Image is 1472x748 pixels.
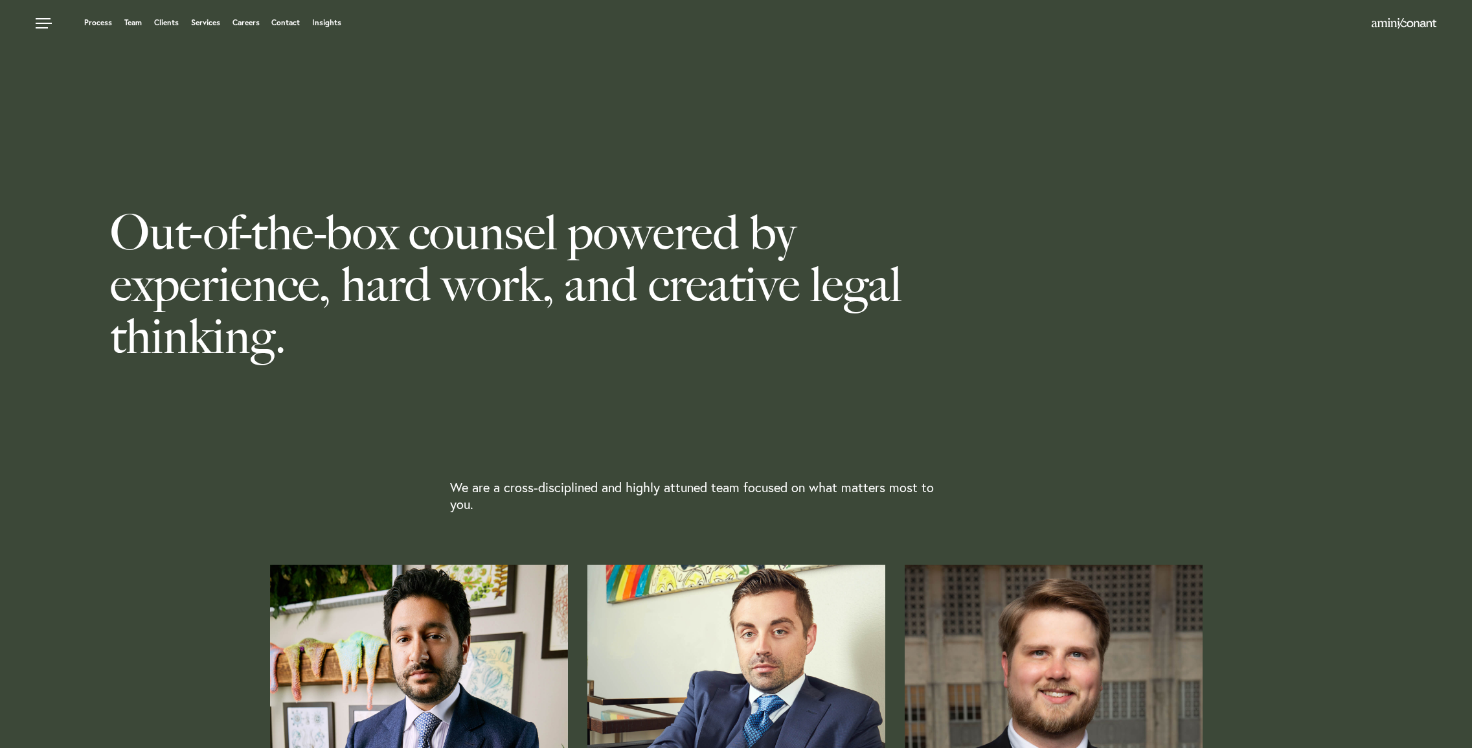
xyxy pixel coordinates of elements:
a: Process [84,19,112,27]
a: Careers [232,19,260,27]
p: We are a cross-disciplined and highly attuned team focused on what matters most to you. [450,479,945,513]
a: Insights [312,19,341,27]
img: Amini & Conant [1372,18,1436,28]
a: Team [124,19,142,27]
a: Contact [271,19,300,27]
a: Services [191,19,220,27]
a: Home [1372,19,1436,29]
a: Clients [154,19,179,27]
